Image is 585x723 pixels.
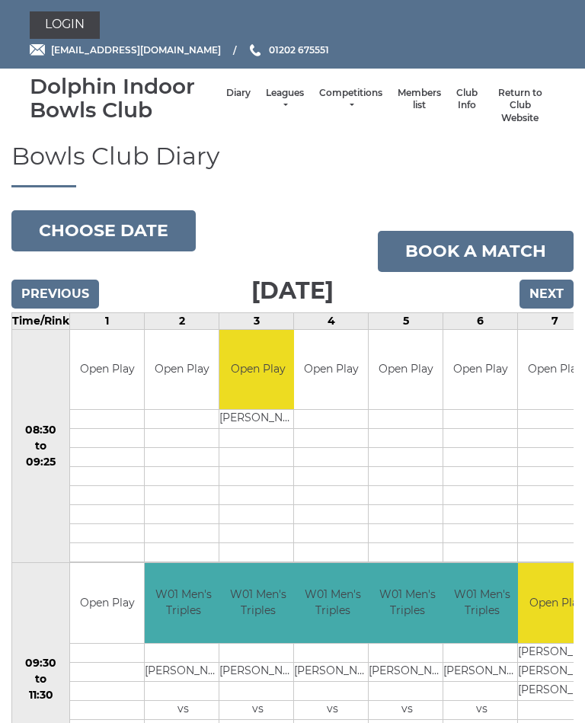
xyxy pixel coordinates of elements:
a: Members list [398,87,441,112]
td: Time/Rink [12,312,70,329]
span: [EMAIL_ADDRESS][DOMAIN_NAME] [51,44,221,56]
td: Open Play [443,330,517,410]
h1: Bowls Club Diary [11,142,574,187]
td: [PERSON_NAME] [145,662,222,681]
a: Phone us 01202 675551 [248,43,329,57]
td: [PERSON_NAME] [294,662,371,681]
td: 2 [145,312,219,329]
td: 1 [70,312,145,329]
span: 01202 675551 [269,44,329,56]
a: Login [30,11,100,39]
img: Email [30,44,45,56]
td: [PERSON_NAME] [369,662,446,681]
a: Return to Club Website [493,87,548,125]
td: 6 [443,312,518,329]
div: Dolphin Indoor Bowls Club [30,75,219,122]
a: Email [EMAIL_ADDRESS][DOMAIN_NAME] [30,43,221,57]
td: 08:30 to 09:25 [12,329,70,563]
td: [PERSON_NAME] [219,662,296,681]
td: 5 [369,312,443,329]
td: W01 Men's Triples [369,563,446,643]
td: vs [145,700,222,719]
a: Book a match [378,231,574,272]
td: vs [369,700,446,719]
td: Open Play [294,330,368,410]
td: W01 Men's Triples [145,563,222,643]
input: Next [519,280,574,309]
a: Club Info [456,87,478,112]
td: Open Play [145,330,219,410]
td: vs [443,700,520,719]
td: 4 [294,312,369,329]
a: Diary [226,87,251,100]
td: W01 Men's Triples [443,563,520,643]
button: Choose date [11,210,196,251]
a: Competitions [319,87,382,112]
td: Open Play [70,563,144,643]
img: Phone us [250,44,261,56]
td: [PERSON_NAME] [443,662,520,681]
a: Leagues [266,87,304,112]
input: Previous [11,280,99,309]
td: W01 Men's Triples [219,563,296,643]
td: vs [294,700,371,719]
td: 3 [219,312,294,329]
td: Open Play [70,330,144,410]
td: W01 Men's Triples [294,563,371,643]
td: Open Play [369,330,443,410]
td: Open Play [219,330,296,410]
td: [PERSON_NAME] [219,410,296,429]
td: vs [219,700,296,719]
